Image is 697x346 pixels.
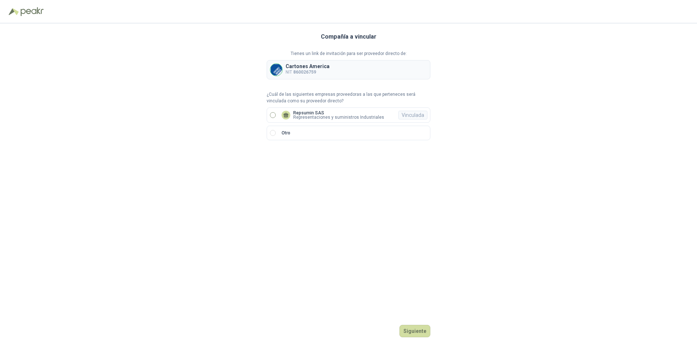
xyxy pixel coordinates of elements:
div: Vinculada [398,111,427,119]
p: Representaciones y suministros Industriales [293,115,384,119]
button: Siguiente [399,325,430,337]
img: Peakr [20,7,44,16]
img: Company Logo [270,64,282,76]
p: Repsumin SAS [293,111,384,115]
p: Tienes un link de invitación para ser proveedor directo de: [267,50,430,57]
p: Otro [282,130,290,137]
p: Cartones America [286,64,330,69]
img: Logo [9,8,19,15]
h3: Compañía a vincular [321,32,377,42]
p: NIT [286,69,330,76]
p: ¿Cuál de las siguientes empresas proveedoras a las que perteneces será vinculada como su proveedo... [267,91,430,105]
b: 860026759 [293,70,316,75]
